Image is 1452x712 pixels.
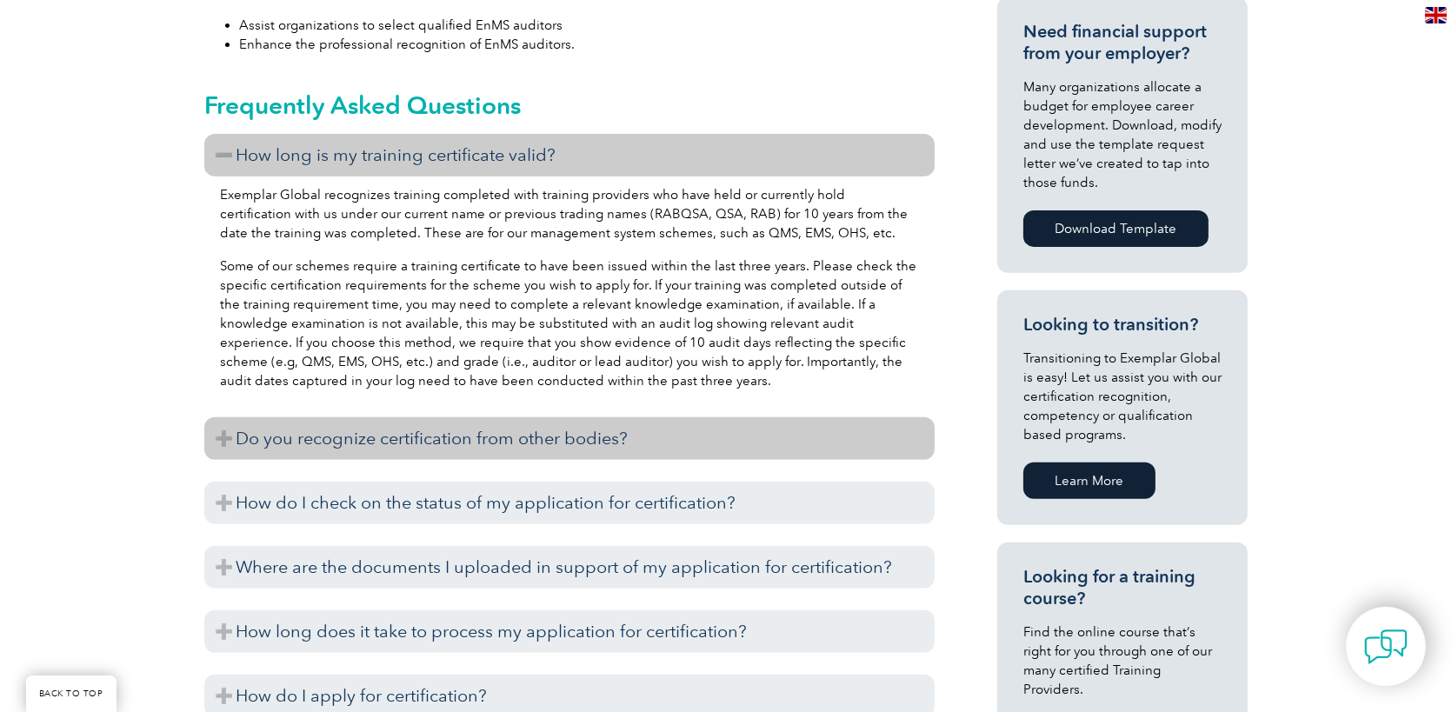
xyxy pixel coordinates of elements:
[1023,462,1156,499] a: Learn More
[204,134,935,176] h3: How long is my training certificate valid?
[1425,7,1447,23] img: en
[1023,77,1222,192] p: Many organizations allocate a budget for employee career development. Download, modify and use th...
[1023,349,1222,444] p: Transitioning to Exemplar Global is easy! Let us assist you with our certification recognition, c...
[239,35,935,54] li: Enhance the professional recognition of EnMS auditors.
[204,417,935,460] h3: Do you recognize certification from other bodies?
[239,16,935,35] li: Assist organizations to select qualified EnMS auditors
[220,185,919,243] p: Exemplar Global recognizes training completed with training providers who have held or currently ...
[1364,625,1408,669] img: contact-chat.png
[204,610,935,653] h3: How long does it take to process my application for certification?
[1023,622,1222,699] p: Find the online course that’s right for you through one of our many certified Training Providers.
[26,675,117,712] a: BACK TO TOP
[1023,566,1222,609] h3: Looking for a training course?
[1023,210,1209,247] a: Download Template
[204,91,935,119] h2: Frequently Asked Questions
[1023,314,1222,336] h3: Looking to transition?
[204,546,935,589] h3: Where are the documents I uploaded in support of my application for certification?
[220,256,919,390] p: Some of our schemes require a training certificate to have been issued within the last three year...
[204,482,935,524] h3: How do I check on the status of my application for certification?
[1023,21,1222,64] h3: Need financial support from your employer?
